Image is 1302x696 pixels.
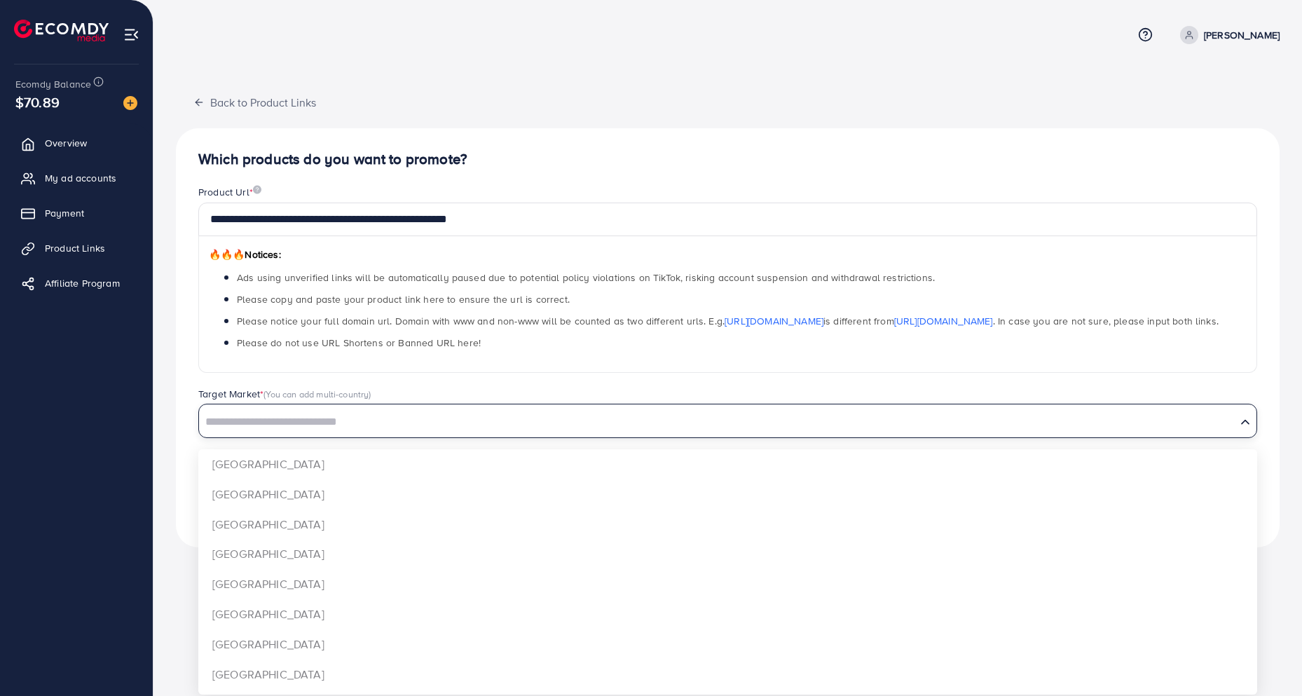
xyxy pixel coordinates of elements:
[1204,27,1280,43] p: [PERSON_NAME]
[237,292,570,306] span: Please copy and paste your product link here to ensure the url is correct.
[45,171,116,185] span: My ad accounts
[198,387,371,401] label: Target Market
[198,569,1257,599] li: [GEOGRAPHIC_DATA]
[176,87,334,117] button: Back to Product Links
[123,96,137,110] img: image
[198,539,1257,569] li: [GEOGRAPHIC_DATA]
[198,479,1257,510] li: [GEOGRAPHIC_DATA]
[45,206,84,220] span: Payment
[1174,26,1280,44] a: [PERSON_NAME]
[15,77,91,91] span: Ecomdy Balance
[200,411,1235,433] input: Search for option
[45,136,87,150] span: Overview
[11,234,142,262] a: Product Links
[123,27,139,43] img: menu
[198,599,1257,629] li: [GEOGRAPHIC_DATA]
[237,336,481,350] span: Please do not use URL Shortens or Banned URL here!
[11,164,142,192] a: My ad accounts
[237,271,935,285] span: Ads using unverified links will be automatically paused due to potential policy violations on Tik...
[209,247,245,261] span: 🔥🔥🔥
[11,199,142,227] a: Payment
[253,185,261,194] img: image
[11,129,142,157] a: Overview
[725,314,823,328] a: [URL][DOMAIN_NAME]
[15,92,60,112] span: $70.89
[263,388,371,400] span: (You can add multi-country)
[237,314,1219,328] span: Please notice your full domain url. Domain with www and non-www will be counted as two different ...
[45,241,105,255] span: Product Links
[45,276,120,290] span: Affiliate Program
[894,314,993,328] a: [URL][DOMAIN_NAME]
[14,20,109,41] img: logo
[198,404,1257,437] div: Search for option
[198,185,261,199] label: Product Url
[198,629,1257,660] li: [GEOGRAPHIC_DATA]
[11,269,142,297] a: Affiliate Program
[198,151,1257,168] h4: Which products do you want to promote?
[198,449,1257,479] li: [GEOGRAPHIC_DATA]
[198,510,1257,540] li: [GEOGRAPHIC_DATA]
[1242,633,1291,685] iframe: Chat
[198,660,1257,690] li: [GEOGRAPHIC_DATA]
[209,247,281,261] span: Notices:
